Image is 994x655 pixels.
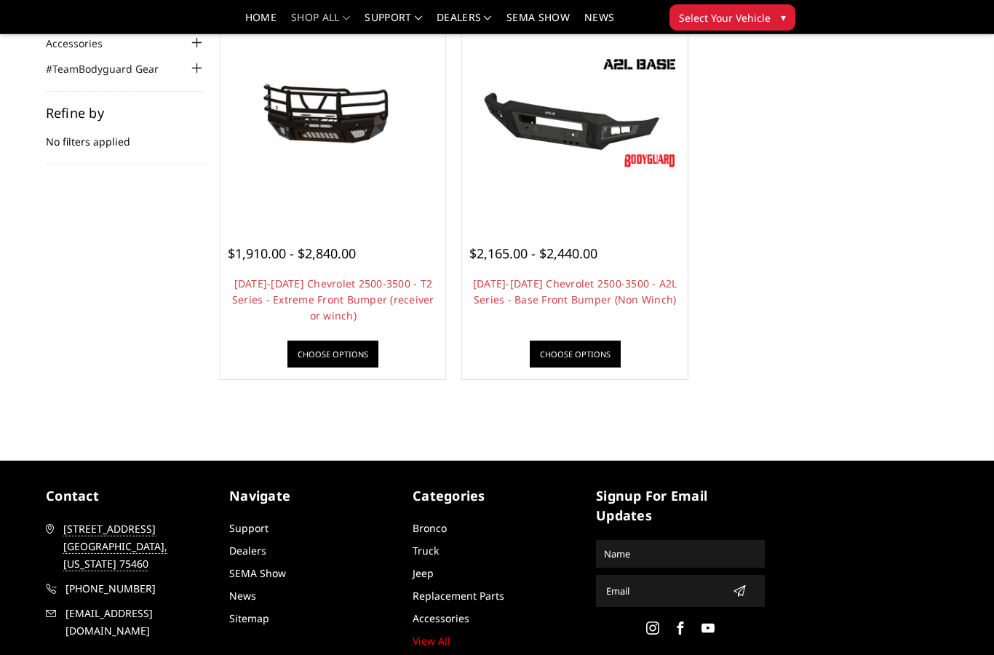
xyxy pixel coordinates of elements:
button: Select Your Vehicle [669,4,795,31]
a: News [584,12,614,33]
input: Email [600,579,727,603]
span: [EMAIL_ADDRESS][DOMAIN_NAME] [65,605,214,640]
a: Dealers [437,12,492,33]
a: SEMA Show [506,12,570,33]
a: [EMAIL_ADDRESS][DOMAIN_NAME] [46,605,215,640]
img: 2015-2019 Chevrolet 2500-3500 - A2L Series - Base Front Bumper (Non Winch) [466,51,683,173]
a: Truck [413,544,439,557]
span: $2,165.00 - $2,440.00 [469,245,597,262]
a: Home [245,12,277,33]
a: Jeep [413,566,434,580]
span: $1,910.00 - $2,840.00 [228,245,356,262]
h5: contact [46,486,215,506]
h5: Categories [413,486,581,506]
a: Accessories [413,611,469,625]
a: #TeamBodyguard Gear [46,61,177,76]
div: No filters applied [46,106,206,164]
a: [DATE]-[DATE] Chevrolet 2500-3500 - T2 Series - Extreme Front Bumper (receiver or winch) [232,277,434,322]
a: SEMA Show [229,566,286,580]
a: Choose Options [530,341,621,368]
h5: Refine by [46,106,206,119]
a: Bronco [413,521,447,535]
a: View All [413,634,450,648]
a: 2015-2019 Chevrolet 2500-3500 - A2L Series - Base Front Bumper (Non Winch) [466,4,683,221]
a: shop all [291,12,350,33]
h5: Navigate [229,486,398,506]
a: Replacement Parts [413,589,504,603]
a: Support [229,521,269,535]
a: [DATE]-[DATE] Chevrolet 2500-3500 - A2L Series - Base Front Bumper (Non Winch) [473,277,677,306]
span: [PHONE_NUMBER] [65,580,214,598]
span: Select Your Vehicle [679,10,771,25]
a: Accessories [46,36,121,51]
a: Dealers [229,544,266,557]
span: ▾ [781,9,786,25]
a: Sitemap [229,611,269,625]
a: Support [365,12,422,33]
input: Name [598,542,763,565]
a: 2015-2019 Chevrolet 2500-3500 - T2 Series - Extreme Front Bumper (receiver or winch) 2015-2019 Ch... [224,4,442,221]
a: [PHONE_NUMBER] [46,580,215,598]
a: News [229,589,256,603]
h5: signup for email updates [596,486,765,525]
a: Choose Options [287,341,378,368]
